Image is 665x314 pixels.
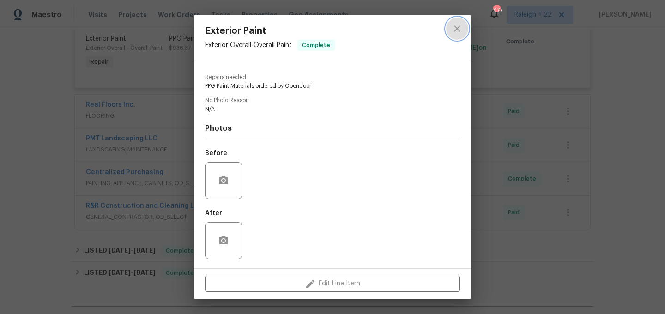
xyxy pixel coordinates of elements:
h4: Photos [205,124,460,133]
button: close [446,18,468,40]
span: Exterior Paint [205,26,335,36]
span: Repairs needed [205,74,460,80]
span: Exterior Overall - Overall Paint [205,42,292,48]
span: No Photo Reason [205,97,460,103]
h5: After [205,210,222,217]
h5: Before [205,150,227,157]
div: 477 [493,6,500,15]
span: N/A [205,105,435,113]
span: PPG Paint Materials ordered by Opendoor [205,82,435,90]
span: Complete [298,41,334,50]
